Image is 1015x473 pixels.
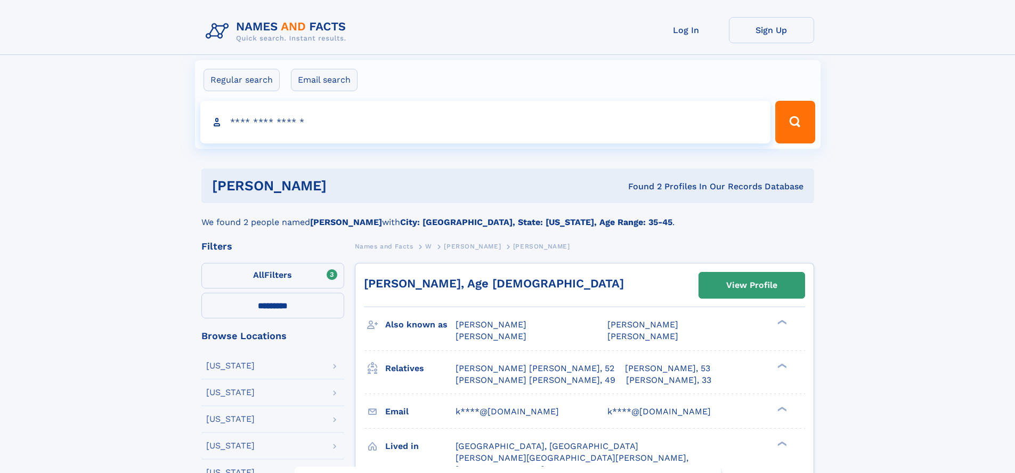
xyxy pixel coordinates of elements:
a: Names and Facts [355,239,413,253]
span: [PERSON_NAME] [607,319,678,330]
div: Found 2 Profiles In Our Records Database [477,181,803,193]
a: [PERSON_NAME] [444,239,501,253]
span: [GEOGRAPHIC_DATA], [GEOGRAPHIC_DATA] [456,441,638,451]
b: [PERSON_NAME] [310,217,382,227]
a: [PERSON_NAME], 53 [625,363,710,374]
a: Sign Up [729,17,814,43]
a: [PERSON_NAME], 33 [626,374,711,386]
a: [PERSON_NAME] [PERSON_NAME], 52 [456,363,614,374]
div: ❯ [775,319,787,326]
b: City: [GEOGRAPHIC_DATA], State: [US_STATE], Age Range: 35-45 [400,217,672,227]
div: View Profile [726,273,777,298]
div: We found 2 people named with . [201,203,814,229]
span: [PERSON_NAME] [607,331,678,341]
a: [PERSON_NAME] [PERSON_NAME], 49 [456,374,615,386]
div: ❯ [775,440,787,447]
div: Filters [201,242,344,251]
h3: Email [385,403,456,421]
h3: Also known as [385,316,456,334]
div: [US_STATE] [206,362,255,370]
label: Regular search [204,69,280,91]
label: Email search [291,69,358,91]
a: Log In [644,17,729,43]
a: View Profile [699,272,805,298]
div: [US_STATE] [206,442,255,450]
label: Filters [201,263,344,288]
span: W [425,243,432,250]
div: ❯ [775,362,787,369]
span: [PERSON_NAME] [456,319,526,330]
div: ❯ [775,405,787,412]
span: [PERSON_NAME] [513,243,570,250]
a: W [425,239,432,253]
div: [US_STATE] [206,415,255,423]
span: [PERSON_NAME] [444,243,501,250]
h1: [PERSON_NAME] [212,179,477,193]
img: Logo Names and Facts [201,17,355,46]
span: All [253,270,264,280]
h3: Lived in [385,437,456,455]
div: Browse Locations [201,331,344,341]
a: [PERSON_NAME], Age [DEMOGRAPHIC_DATA] [364,277,624,290]
input: search input [200,101,771,143]
h3: Relatives [385,359,456,378]
span: [PERSON_NAME] [456,331,526,341]
button: Search Button [775,101,815,143]
div: [US_STATE] [206,388,255,397]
